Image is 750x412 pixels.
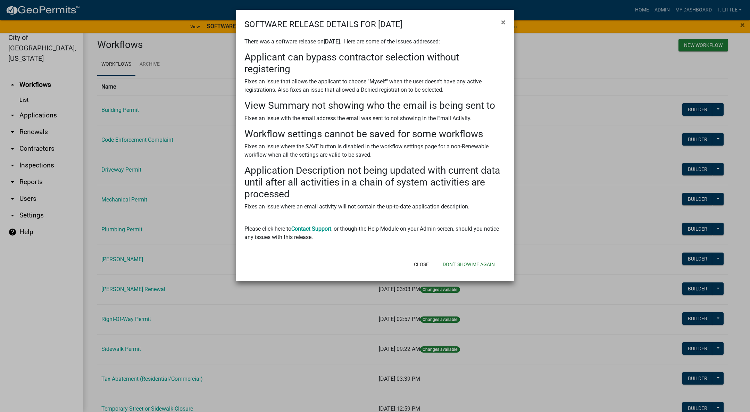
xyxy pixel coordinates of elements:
p: Fixes an issue that allows the applicant to choose "Myself" when the user doesn't have any active... [244,77,506,94]
button: Don't show me again [437,258,500,271]
button: Close [408,258,434,271]
span: × [501,17,506,27]
p: Please click here to , or though the Help Module on your Admin screen, should you notice any issu... [244,225,506,241]
p: There was a software release on . Here are some of the issues addressed: [244,38,506,46]
button: Close [495,13,511,32]
h3: Applicant can bypass contractor selection without registering [244,51,506,75]
p: Fixes an issue where an email activity will not contain the up-to-date application description. [244,203,506,219]
h3: View Summary not showing who the email is being sent to [244,100,506,112]
h3: Workflow settings cannot be saved for some workflows [244,128,506,140]
p: Fixes an issue where the SAVE button is disabled in the workflow settings page for a non-Renewabl... [244,142,506,159]
h3: Application Description not being updated with current data until after all activities in a chain... [244,165,506,200]
strong: [DATE] [324,38,340,45]
a: Contact Support [291,225,331,232]
p: Fixes an issue with the email address the email was sent to not showing in the Email Activity. [244,114,506,123]
h4: SOFTWARE RELEASE DETAILS FOR [DATE] [244,18,402,31]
